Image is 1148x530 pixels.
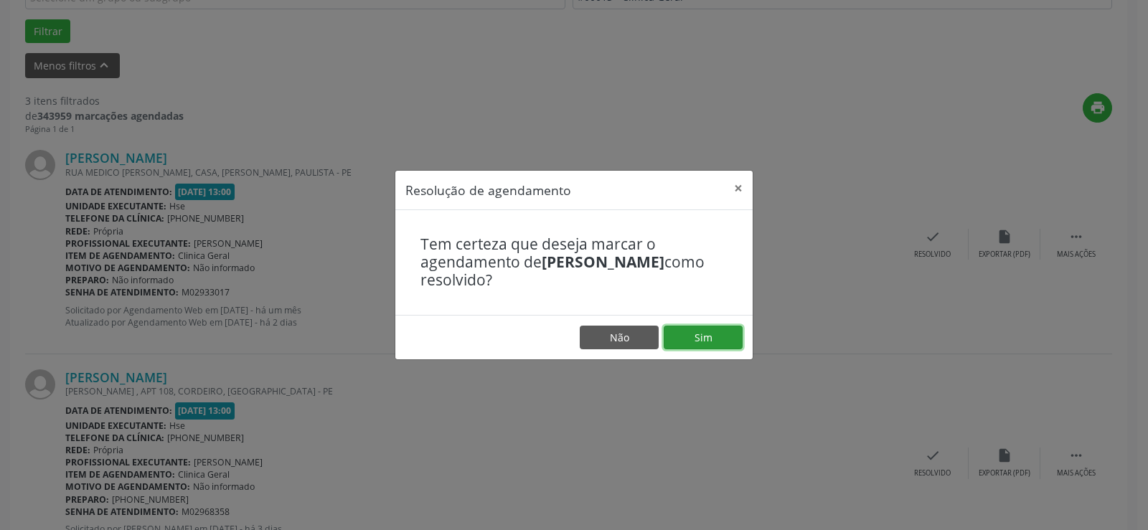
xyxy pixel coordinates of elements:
[580,326,659,350] button: Não
[405,181,571,199] h5: Resolução de agendamento
[542,252,664,272] b: [PERSON_NAME]
[724,171,753,206] button: Close
[420,235,728,290] h4: Tem certeza que deseja marcar o agendamento de como resolvido?
[664,326,743,350] button: Sim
